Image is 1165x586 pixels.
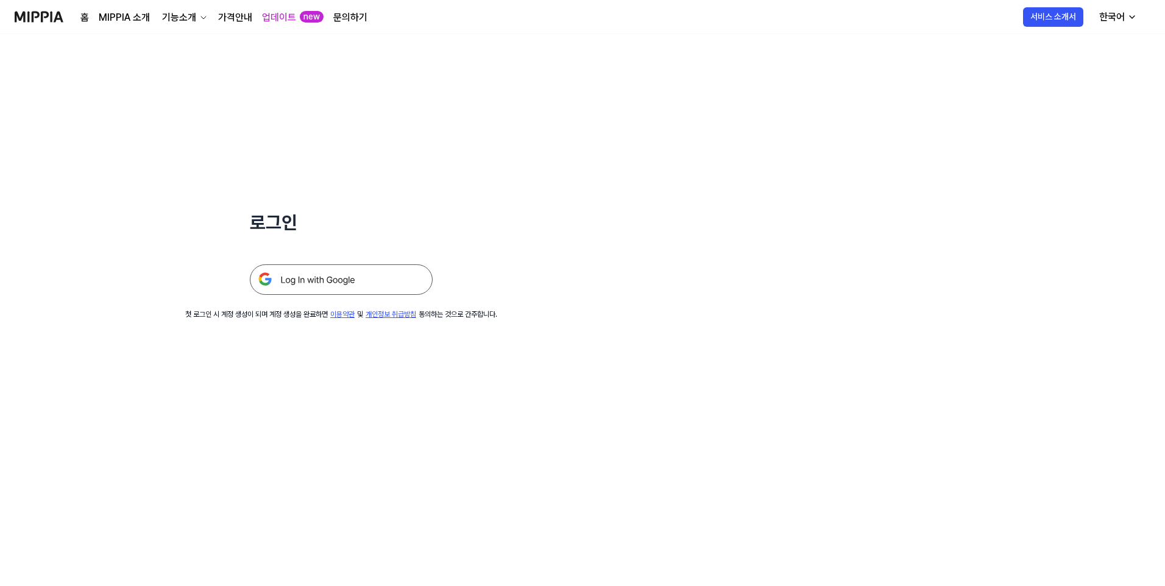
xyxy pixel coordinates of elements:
button: 한국어 [1089,5,1144,29]
a: 가격안내 [218,10,252,25]
div: 한국어 [1097,10,1127,24]
div: 기능소개 [160,10,199,25]
img: 구글 로그인 버튼 [250,264,433,295]
a: MIPPIA 소개 [99,10,150,25]
a: 개인정보 취급방침 [366,310,416,319]
button: 서비스 소개서 [1023,7,1083,27]
div: new [300,11,324,23]
a: 홈 [80,10,89,25]
a: 문의하기 [333,10,367,25]
a: 이용약관 [330,310,355,319]
div: 첫 로그인 시 계정 생성이 되며 계정 생성을 완료하면 및 동의하는 것으로 간주합니다. [185,309,497,320]
a: 업데이트 [262,10,296,25]
button: 기능소개 [160,10,208,25]
h1: 로그인 [250,210,433,235]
